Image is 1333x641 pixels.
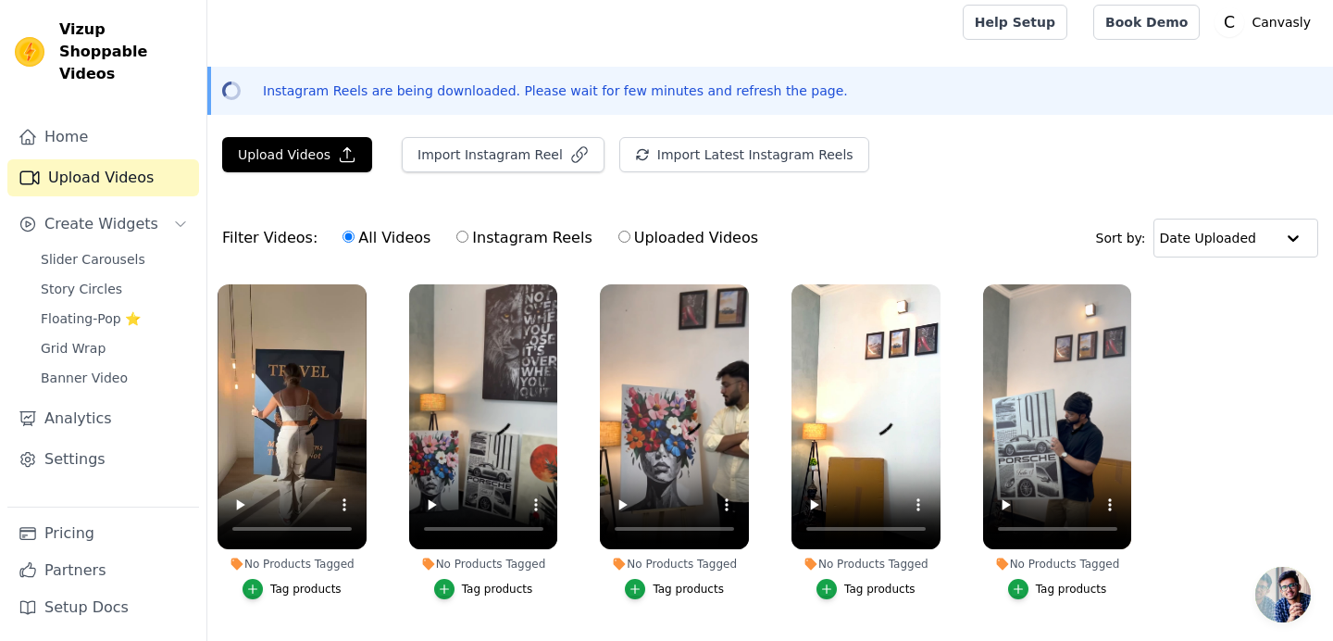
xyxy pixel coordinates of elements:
[1008,579,1107,599] button: Tag products
[7,400,199,437] a: Analytics
[7,159,199,196] a: Upload Videos
[600,557,749,572] div: No Products Tagged
[983,557,1132,572] div: No Products Tagged
[462,582,533,597] div: Tag products
[41,309,141,328] span: Floating-Pop ⭐
[791,557,941,572] div: No Products Tagged
[41,369,128,387] span: Banner Video
[619,137,869,172] button: Import Latest Instagram Reels
[816,579,916,599] button: Tag products
[7,589,199,626] a: Setup Docs
[343,231,355,243] input: All Videos
[263,82,848,100] p: Instagram Reels are being downloaded. Please wait for few minutes and refresh the page.
[455,226,592,250] label: Instagram Reels
[617,226,759,250] label: Uploaded Videos
[342,226,431,250] label: All Videos
[1244,6,1318,39] p: Canvasly
[1215,6,1318,39] button: C Canvasly
[618,231,630,243] input: Uploaded Videos
[963,5,1067,40] a: Help Setup
[30,246,199,272] a: Slider Carousels
[222,217,768,259] div: Filter Videos:
[653,582,724,597] div: Tag products
[7,206,199,243] button: Create Widgets
[402,137,604,172] button: Import Instagram Reel
[30,365,199,391] a: Banner Video
[434,579,533,599] button: Tag products
[59,19,192,85] span: Vizup Shoppable Videos
[1255,567,1311,622] a: Open chat
[7,552,199,589] a: Partners
[270,582,342,597] div: Tag products
[625,579,724,599] button: Tag products
[218,557,367,572] div: No Products Tagged
[1093,5,1200,40] a: Book Demo
[1224,13,1235,31] text: C
[243,579,342,599] button: Tag products
[1096,219,1319,258] div: Sort by:
[41,250,145,269] span: Slider Carousels
[7,515,199,552] a: Pricing
[30,335,199,361] a: Grid Wrap
[44,213,158,235] span: Create Widgets
[1036,582,1107,597] div: Tag products
[844,582,916,597] div: Tag products
[41,339,106,358] span: Grid Wrap
[7,441,199,478] a: Settings
[15,37,44,67] img: Vizup
[409,557,558,572] div: No Products Tagged
[30,276,199,302] a: Story Circles
[456,231,468,243] input: Instagram Reels
[41,280,122,298] span: Story Circles
[30,306,199,332] a: Floating-Pop ⭐
[7,119,199,156] a: Home
[222,137,372,172] button: Upload Videos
